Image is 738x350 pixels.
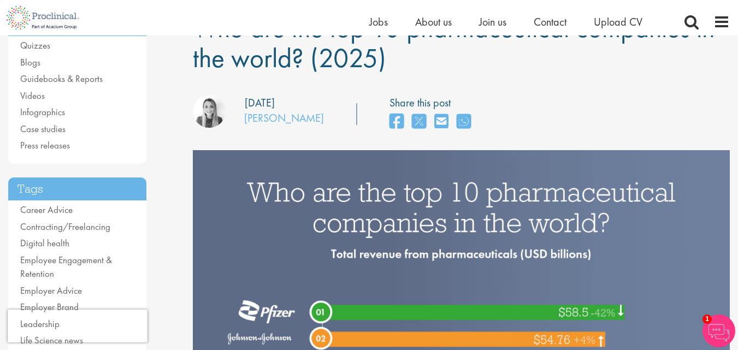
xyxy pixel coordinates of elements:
a: Employee Engagement & Retention [20,254,112,280]
a: share on facebook [389,110,404,134]
a: Guidebooks & Reports [20,73,103,85]
a: Digital health [20,237,69,249]
a: Upload CV [594,15,642,29]
a: Videos [20,90,45,102]
span: 1 [702,315,712,324]
a: Blogs [20,56,40,68]
iframe: reCAPTCHA [8,310,147,342]
a: Contracting/Freelancing [20,221,110,233]
a: Press releases [20,139,70,151]
a: share on twitter [412,110,426,134]
a: Join us [479,15,506,29]
a: share on email [434,110,448,134]
img: Chatbot [702,315,735,347]
a: Case studies [20,123,66,135]
div: [DATE] [245,95,275,111]
a: About us [415,15,452,29]
a: Infographics [20,106,65,118]
a: Employer Brand [20,301,79,313]
a: share on whats app [457,110,471,134]
a: Jobs [369,15,388,29]
label: Share this post [389,95,476,111]
a: [PERSON_NAME] [244,111,324,125]
a: Contact [534,15,566,29]
a: Employer Advice [20,284,82,296]
h3: Tags [8,177,146,201]
img: Hannah Burke [193,95,226,128]
a: Quizzes [20,39,50,51]
a: Career Advice [20,204,73,216]
span: Who are the top 10 pharmaceutical companies in the world? (2025) [193,10,715,75]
